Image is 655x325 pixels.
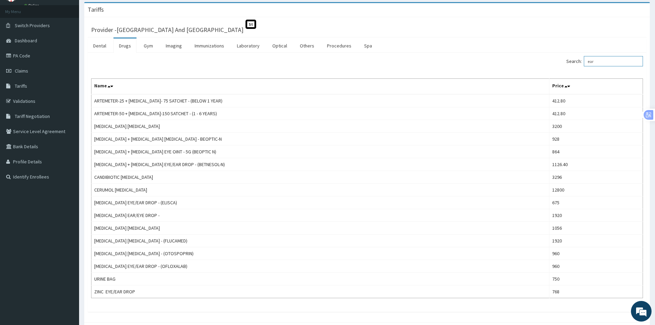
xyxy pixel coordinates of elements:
td: URINE BAG [91,273,549,285]
td: 675 [549,196,643,209]
td: 412.80 [549,107,643,120]
td: CERUMOL [MEDICAL_DATA] [91,184,549,196]
td: 1920 [549,235,643,247]
td: [MEDICAL_DATA] + [MEDICAL_DATA] [MEDICAL_DATA] - BEOPTIC-N [91,133,549,145]
span: Tariff Negotiation [15,113,50,119]
div: Minimize live chat window [113,3,129,20]
a: Dental [88,39,112,53]
a: Spa [359,39,378,53]
span: Dashboard [15,37,37,44]
td: 928 [549,133,643,145]
td: 768 [549,285,643,298]
span: We're online! [40,87,95,156]
a: Procedures [321,39,357,53]
td: CANDIBIOTIC [MEDICAL_DATA] [91,171,549,184]
a: Imaging [160,39,187,53]
a: Laboratory [231,39,265,53]
td: 3296 [549,171,643,184]
div: Chat with us now [36,39,116,47]
td: [MEDICAL_DATA] + [MEDICAL_DATA] EYE OINT - 5G (BEOPTIC N) [91,145,549,158]
td: [MEDICAL_DATA] EYE/EAR DROP - (OFLOXALAB) [91,260,549,273]
td: [MEDICAL_DATA] [MEDICAL_DATA] - (FLUCAMED) [91,235,549,247]
td: ZINC EYE/EAR DROP [91,285,549,298]
span: Tariffs [15,83,27,89]
td: 960 [549,260,643,273]
th: Name [91,79,549,95]
td: 750 [549,273,643,285]
label: Search: [566,56,643,66]
span: Switch Providers [15,22,50,29]
td: [MEDICAL_DATA] [MEDICAL_DATA] [91,120,549,133]
td: ARTEMETER-50 + [MEDICAL_DATA]-150 SATCHET - (1 - 6 YEARS) [91,107,549,120]
a: Gym [138,39,159,53]
td: 864 [549,145,643,158]
a: Online [24,3,41,8]
td: 1056 [549,222,643,235]
h3: Provider - [GEOGRAPHIC_DATA] And [GEOGRAPHIC_DATA] [91,27,243,33]
td: [MEDICAL_DATA] EAR/EYE DROP - [91,209,549,222]
a: Others [294,39,320,53]
td: 1920 [549,209,643,222]
td: ARTEMETER-25 + [MEDICAL_DATA]- 75 SATCHET - (BELOW 1 YEAR) [91,94,549,107]
a: Drugs [113,39,137,53]
td: [MEDICAL_DATA] EYE/EAR DROP - (ELISCA) [91,196,549,209]
td: 412.80 [549,94,643,107]
td: [MEDICAL_DATA] [MEDICAL_DATA] [91,222,549,235]
td: [MEDICAL_DATA] [MEDICAL_DATA] - (OTOSPOPRIN) [91,247,549,260]
img: d_794563401_company_1708531726252_794563401 [13,34,28,52]
span: St [245,20,256,29]
td: [MEDICAL_DATA] + [MEDICAL_DATA] EYE/EAR DROP - (BETNESOL-N) [91,158,549,171]
h3: Tariffs [88,7,104,13]
span: Claims [15,68,28,74]
textarea: Type your message and hit 'Enter' [3,188,131,212]
td: 960 [549,247,643,260]
a: Optical [267,39,293,53]
input: Search: [584,56,643,66]
a: Immunizations [189,39,230,53]
th: Price [549,79,643,95]
td: 12800 [549,184,643,196]
td: 3200 [549,120,643,133]
td: 1126.40 [549,158,643,171]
